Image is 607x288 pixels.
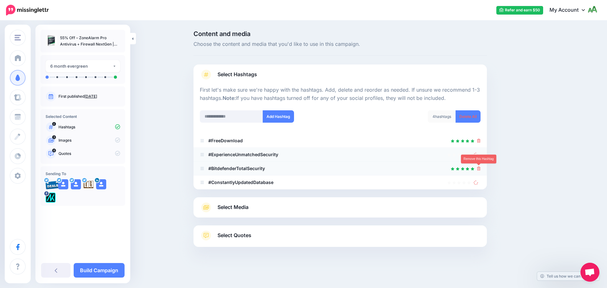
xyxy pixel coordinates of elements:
[58,151,120,156] p: Quotes
[208,152,278,157] b: #ExperienceUnmatchedSecurity
[200,86,481,102] p: First let's make sure we're happy with the hashtags. Add, delete and reorder as needed. If unsure...
[60,35,120,47] p: 55% Off – ZoneAlarm Pro Antivirus + Firewall NextGen | Real-time Antivirus, Advanced Firewall, An...
[58,138,120,143] p: Images
[46,171,120,176] h4: Sending To
[218,70,257,79] span: Select Hashtags
[46,35,57,46] img: f599db3f9b48b6fb8555a40ad4cea637_thumb.jpg
[46,114,120,119] h4: Selected Content
[200,86,481,189] div: Select Hashtags
[580,263,599,282] div: Open chat
[200,70,481,86] a: Select Hashtags
[6,5,49,15] img: Missinglettr
[200,230,481,247] a: Select Quotes
[432,114,435,119] span: 4
[15,35,21,40] img: menu.png
[263,110,294,123] button: Add Hashtag
[85,76,87,78] li: A post will be sent on day 32
[58,179,68,189] img: user_default_image.png
[208,180,273,185] b: #ConstantlyUpdatedDatabase
[76,76,77,78] li: A post will be sent on day 10
[428,110,456,123] div: hashtags
[83,179,94,189] img: agK0rCH6-27705.jpg
[84,94,97,99] a: [DATE]
[52,122,56,126] span: 4
[52,135,56,139] span: 3
[58,124,120,130] p: Hashtags
[193,31,487,37] span: Content and media
[223,95,236,101] b: Note:
[95,76,96,78] li: A post will be sent on day 73
[46,193,56,203] img: 300371053_782866562685722_1733786435366177641_n-bsa128417.png
[46,60,120,72] button: 6 month evergreen
[208,138,243,143] b: #FreeDownload
[52,149,56,152] span: 6
[537,272,599,280] a: Tell us how we can improve
[66,76,68,78] li: A post will be sent on day 3
[208,166,265,171] b: #BitdefenderTotalSecurity
[56,76,58,78] li: A post will be sent on day 1
[496,6,543,15] a: Refer and earn $50
[46,179,59,189] img: 95cf0fca748e57b5e67bba0a1d8b2b21-27699.png
[114,76,117,79] li: A post will be sent on day 180
[58,94,120,99] p: First published
[456,110,481,123] a: Delete All
[50,63,113,70] div: 6 month evergreen
[104,76,106,78] li: A post will be sent on day 124
[193,40,487,48] span: Choose the content and media that you'd like to use in this campaign.
[200,202,481,212] a: Select Media
[218,203,248,211] span: Select Media
[71,179,81,189] img: user_default_image.png
[96,179,106,189] img: user_default_image.png
[543,3,598,18] a: My Account
[46,76,49,79] li: A post will be sent on day 0
[218,231,251,240] span: Select Quotes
